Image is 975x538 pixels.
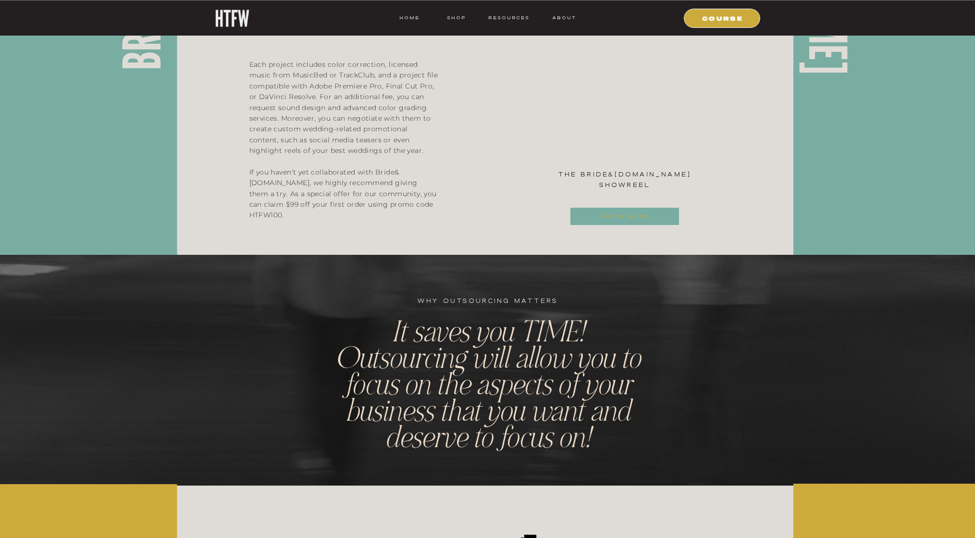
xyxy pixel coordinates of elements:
p: Each project includes color correction, licensed music from MusicBed or TrackClub, and a project ... [249,59,438,225]
a: COURSE [690,13,755,22]
a: shop [438,13,476,22]
a: HOME [399,13,420,22]
a: It saves you TIME! Outsourcing will allow you to focus on the aspects of your business that you w... [331,319,645,445]
a: resources [485,13,530,22]
a: learn more [571,212,679,221]
a: ABOUT [552,13,576,22]
h2: why Outsourcing matters [403,295,572,319]
h3: the bride&[DOMAIN_NAME] showreel [544,169,705,192]
iframe: 818010648 [488,5,756,159]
